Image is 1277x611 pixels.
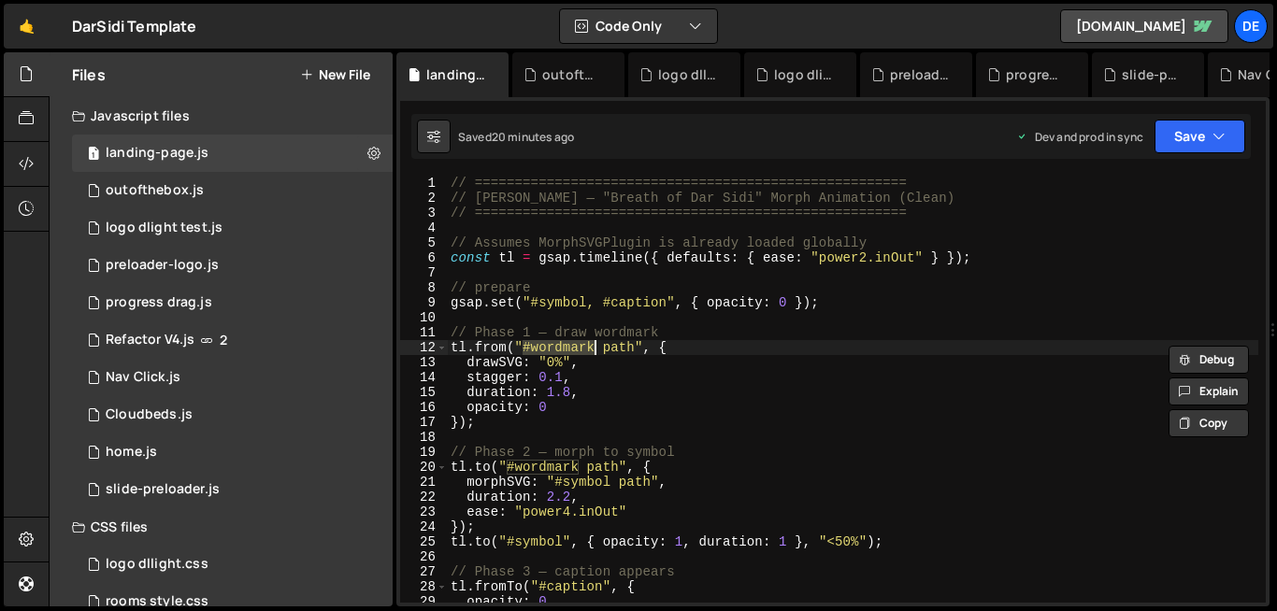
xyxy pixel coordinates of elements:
[400,460,448,475] div: 20
[400,370,448,385] div: 14
[300,67,370,82] button: New File
[1234,9,1268,43] a: De
[72,359,393,396] div: 15943/48056.js
[1006,65,1066,84] div: progress drag.js
[1016,129,1143,145] div: Dev and prod in sync
[72,471,393,508] div: 15943/48068.js
[106,556,208,573] div: logo dllight.css
[400,325,448,340] div: 11
[72,15,197,37] div: DarSidi Template
[400,564,448,579] div: 27
[400,295,448,310] div: 9
[72,284,393,321] div: 15943/48069.js
[72,135,393,172] div: 15943/48432.js
[400,220,448,235] div: 4
[492,129,574,145] div: 20 minutes ago
[106,294,212,311] div: progress drag.js
[400,430,448,445] div: 18
[1122,65,1182,84] div: slide-preloader.js
[426,65,486,84] div: landing-page.js
[1060,9,1228,43] a: [DOMAIN_NAME]
[72,64,106,85] h2: Files
[106,145,208,162] div: landing-page.js
[400,250,448,265] div: 6
[106,444,157,461] div: home.js
[400,310,448,325] div: 10
[400,490,448,504] div: 22
[1169,409,1249,437] button: Copy
[72,172,393,209] div: 15943/48319.js
[50,508,393,546] div: CSS files
[72,433,393,471] div: 15943/42886.js
[400,549,448,564] div: 26
[774,65,834,84] div: logo dlight test.js
[106,257,219,274] div: preloader-logo.js
[106,406,193,423] div: Cloudbeds.js
[106,369,180,386] div: Nav Click.js
[400,355,448,370] div: 13
[458,129,574,145] div: Saved
[400,265,448,280] div: 7
[400,385,448,400] div: 15
[400,400,448,415] div: 16
[106,220,222,236] div: logo dlight test.js
[400,504,448,519] div: 23
[88,148,99,163] span: 1
[4,4,50,49] a: 🤙
[400,415,448,430] div: 17
[400,280,448,295] div: 8
[890,65,950,84] div: preloader-logo.js
[220,333,227,348] span: 2
[400,445,448,460] div: 19
[658,65,718,84] div: logo dllight.css
[106,182,204,199] div: outofthebox.js
[72,321,393,359] div: 15943/47458.js
[106,593,208,610] div: rooms style.css
[1155,120,1245,153] button: Save
[50,97,393,135] div: Javascript files
[400,579,448,594] div: 28
[72,247,393,284] div: 15943/48230.js
[72,209,393,247] div: 15943/48313.js
[106,332,194,348] div: Refactor V4.js
[400,475,448,490] div: 21
[560,9,717,43] button: Code Only
[1169,346,1249,374] button: Debug
[400,191,448,206] div: 2
[400,235,448,250] div: 5
[400,206,448,220] div: 3
[106,481,220,498] div: slide-preloader.js
[400,176,448,191] div: 1
[1169,377,1249,405] button: Explain
[400,594,448,609] div: 29
[400,519,448,534] div: 24
[542,65,602,84] div: outofthebox.js
[400,340,448,355] div: 12
[72,396,393,433] div: 15943/47638.js
[400,534,448,549] div: 25
[72,546,393,583] div: 15943/48318.css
